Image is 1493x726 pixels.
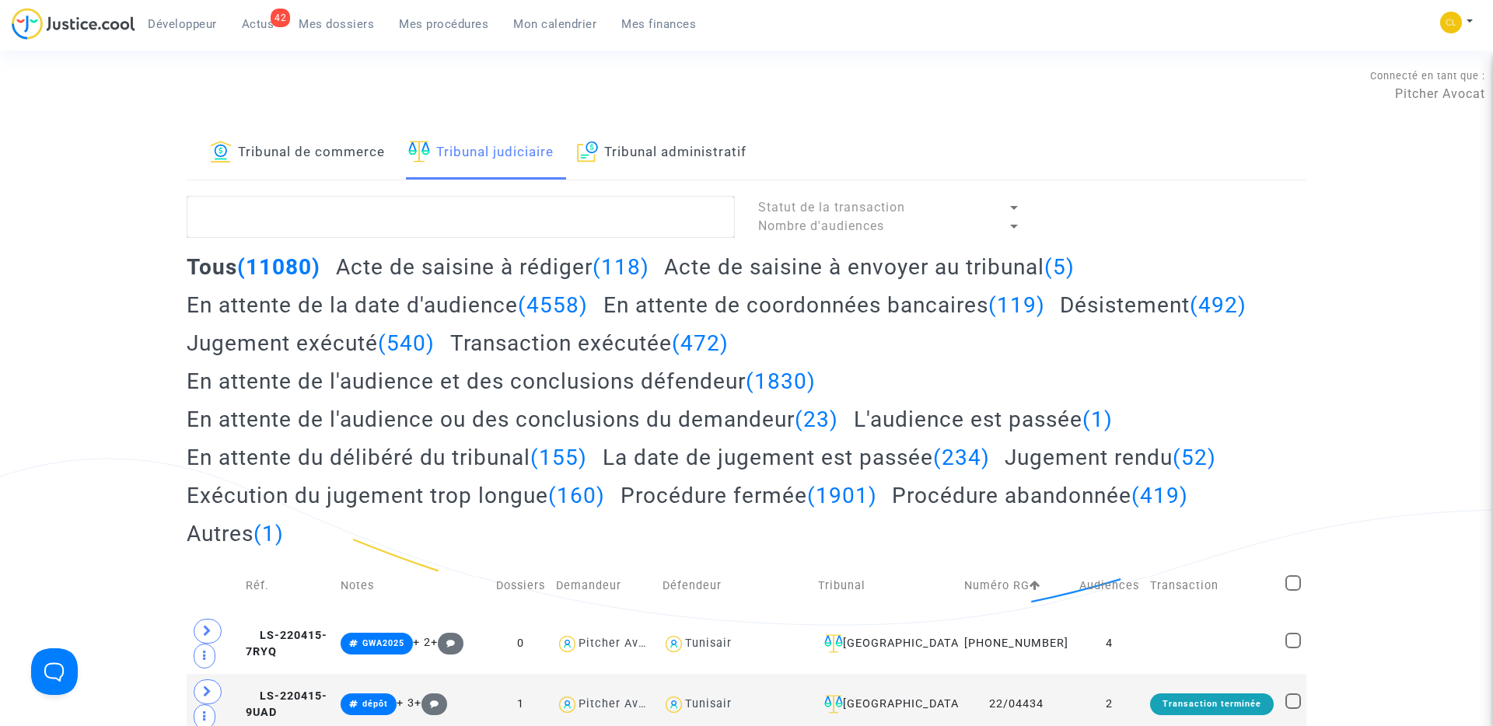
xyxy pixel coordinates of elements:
[299,17,374,31] span: Mes dossiers
[413,636,431,649] span: + 2
[246,629,327,659] span: LS-220415-7RYQ
[959,613,1074,674] td: [PHONE_NUMBER]
[378,330,435,356] span: (540)
[959,558,1074,613] td: Numéro RG
[988,292,1045,318] span: (119)
[187,330,435,357] h2: Jugement exécuté
[603,444,990,471] h2: La date de jugement est passée
[336,253,649,281] h2: Acte de saisine à rédiger
[579,637,664,650] div: Pitcher Avocat
[187,406,838,433] h2: En attente de l'audience ou des conclusions du demandeur
[253,521,284,546] span: (1)
[621,17,696,31] span: Mes finances
[892,482,1188,509] h2: Procédure abandonnée
[758,200,905,215] span: Statut de la transaction
[1131,483,1188,508] span: (419)
[672,330,729,356] span: (472)
[501,12,609,36] a: Mon calendrier
[246,689,327,720] span: LS-220415-9UAD
[450,330,729,357] h2: Transaction exécutée
[397,696,414,710] span: + 3
[491,558,551,613] td: Dossiers
[1044,254,1075,280] span: (5)
[933,445,990,470] span: (234)
[242,17,274,31] span: Actus
[210,141,232,162] img: icon-banque.svg
[187,520,284,547] h2: Autres
[593,254,649,280] span: (118)
[1150,693,1274,715] div: Transaction terminée
[556,693,579,716] img: icon-user.svg
[12,8,135,40] img: jc-logo.svg
[818,695,953,714] div: [GEOGRAPHIC_DATA]
[1440,12,1462,33] img: f0b917ab549025eb3af43f3c4438ad5d
[1145,558,1280,613] td: Transaction
[807,483,877,508] span: (1901)
[795,407,838,432] span: (23)
[386,12,501,36] a: Mes procédures
[663,633,685,655] img: icon-user.svg
[1074,613,1145,674] td: 4
[1370,70,1485,82] span: Connecté en tant que :
[408,141,430,162] img: icon-faciliter-sm.svg
[148,17,217,31] span: Développeur
[579,697,664,710] div: Pitcher Avocat
[556,633,579,655] img: icon-user.svg
[362,638,404,648] span: GWA2025
[1074,558,1145,613] td: Audiences
[746,368,816,394] span: (1830)
[135,12,229,36] a: Développeur
[758,218,884,233] span: Nombre d'audiences
[431,636,464,649] span: +
[551,558,657,613] td: Demandeur
[818,634,953,653] div: [GEOGRAPHIC_DATA]
[408,127,554,180] a: Tribunal judiciaire
[271,9,290,27] div: 42
[1190,292,1246,318] span: (492)
[1060,291,1246,319] h2: Désistement
[1082,407,1113,432] span: (1)
[609,12,708,36] a: Mes finances
[824,634,843,653] img: icon-faciliter-sm.svg
[187,291,588,319] h2: En attente de la date d'audience
[187,444,587,471] h2: En attente du délibéré du tribunal
[362,699,388,709] span: dépôt
[31,648,78,695] iframe: Help Scout Beacon - Open
[335,558,491,613] td: Notes
[229,12,287,36] a: 42Actus
[187,482,605,509] h2: Exécution du jugement trop longue
[664,253,1075,281] h2: Acte de saisine à envoyer au tribunal
[548,483,605,508] span: (160)
[240,558,335,613] td: Réf.
[813,558,958,613] td: Tribunal
[491,613,551,674] td: 0
[187,368,816,395] h2: En attente de l'audience et des conclusions défendeur
[657,558,813,613] td: Défendeur
[210,127,385,180] a: Tribunal de commerce
[685,697,732,710] div: Tunisair
[414,696,448,710] span: +
[621,482,877,509] h2: Procédure fermée
[577,127,746,180] a: Tribunal administratif
[1173,445,1216,470] span: (52)
[237,254,320,280] span: (11080)
[286,12,386,36] a: Mes dossiers
[685,637,732,650] div: Tunisair
[663,693,685,716] img: icon-user.svg
[824,695,843,714] img: icon-faciliter-sm.svg
[513,17,596,31] span: Mon calendrier
[1005,444,1216,471] h2: Jugement rendu
[399,17,488,31] span: Mes procédures
[530,445,587,470] span: (155)
[854,406,1113,433] h2: L'audience est passée
[187,253,320,281] h2: Tous
[603,291,1045,319] h2: En attente de coordonnées bancaires
[518,292,588,318] span: (4558)
[577,141,598,162] img: icon-archive.svg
